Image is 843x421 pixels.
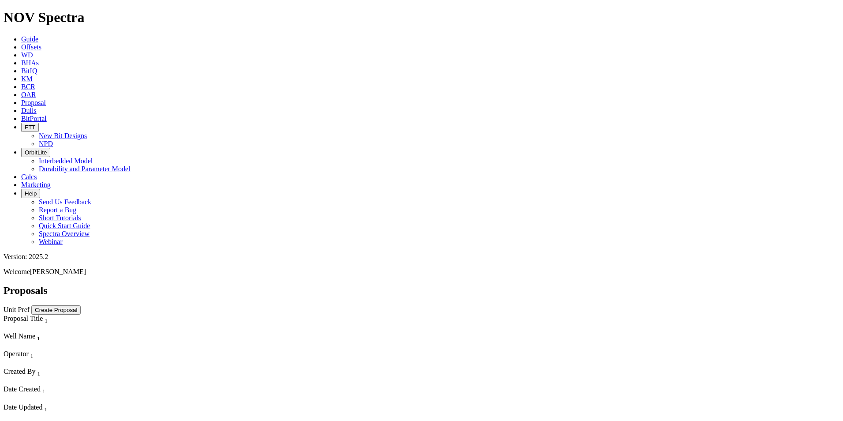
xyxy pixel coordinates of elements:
button: Create Proposal [31,305,81,315]
a: Send Us Feedback [39,198,91,206]
div: Column Menu [4,395,137,403]
span: OrbitLite [25,149,47,156]
div: Sort None [4,385,137,403]
a: Interbedded Model [39,157,93,165]
div: Sort None [4,350,138,368]
a: Unit Pref [4,306,30,313]
span: Sort None [37,368,40,375]
button: Help [21,189,40,198]
button: OrbitLite [21,148,50,157]
h2: Proposals [4,285,839,297]
span: Proposal Title [4,315,43,322]
div: Sort None [4,332,138,350]
span: Sort None [42,385,45,393]
a: Short Tutorials [39,214,81,222]
a: New Bit Designs [39,132,87,139]
span: Date Created [4,385,41,393]
span: Sort None [37,332,40,340]
a: BitIQ [21,67,37,75]
span: Help [25,190,37,197]
span: Well Name [4,332,35,340]
div: Proposal Title Sort None [4,315,138,324]
div: Column Menu [4,413,137,421]
span: Sort None [30,350,34,357]
div: Date Created Sort None [4,385,137,395]
sub: 1 [37,370,40,377]
h1: NOV Spectra [4,9,839,26]
sub: 1 [44,406,47,413]
a: Calcs [21,173,37,180]
sub: 1 [45,317,48,324]
a: Report a Bug [39,206,76,214]
a: KM [21,75,33,83]
a: Dulls [21,107,37,114]
a: Webinar [39,238,63,245]
span: Sort None [45,315,48,322]
div: Column Menu [4,377,138,385]
a: NPD [39,140,53,147]
span: Sort None [44,403,47,411]
p: Welcome [4,268,839,276]
div: Date Updated Sort None [4,403,137,413]
a: Quick Start Guide [39,222,90,229]
span: Operator [4,350,29,357]
div: Version: 2025.2 [4,253,839,261]
a: OAR [21,91,36,98]
div: Operator Sort None [4,350,138,360]
div: Column Menu [4,360,138,368]
div: Sort None [4,403,137,421]
div: Sort None [4,315,138,332]
div: Sort None [4,368,138,385]
button: FTT [21,123,39,132]
div: Column Menu [4,342,138,350]
span: FTT [25,124,35,131]
div: Well Name Sort None [4,332,138,342]
a: Proposal [21,99,46,106]
sub: 1 [37,335,40,342]
a: BitPortal [21,115,47,122]
span: [PERSON_NAME] [30,268,86,275]
span: Created By [4,368,35,375]
a: Durability and Parameter Model [39,165,131,173]
a: Spectra Overview [39,230,90,237]
a: BHAs [21,59,39,67]
div: Column Menu [4,324,138,332]
sub: 1 [30,353,34,359]
sub: 1 [42,388,45,395]
a: WD [21,51,33,59]
div: Created By Sort None [4,368,138,377]
span: Date Updated [4,403,42,411]
a: Marketing [21,181,51,188]
a: Guide [21,35,38,43]
a: BCR [21,83,35,90]
a: Offsets [21,43,41,51]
